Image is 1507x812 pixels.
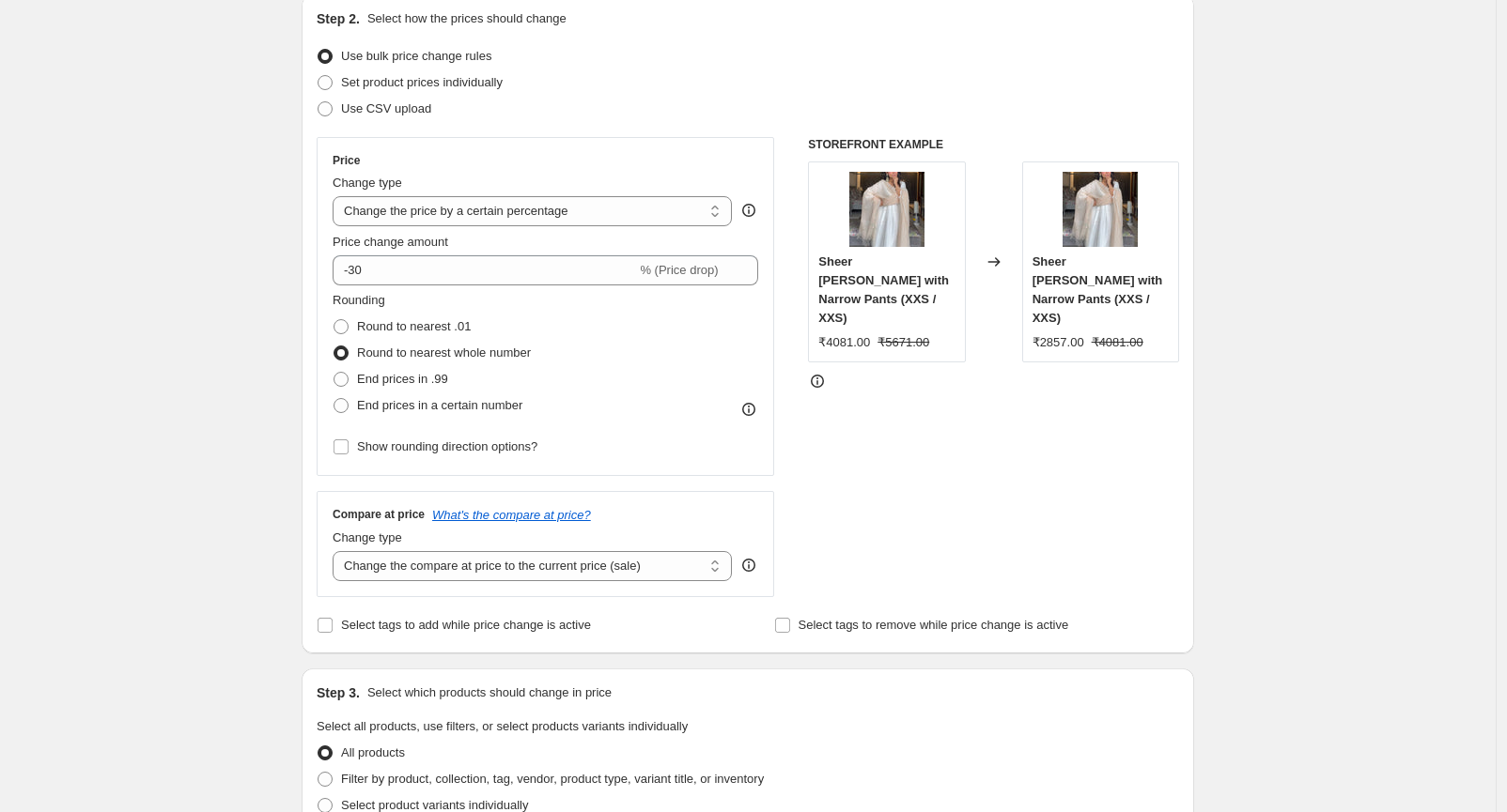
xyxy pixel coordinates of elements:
span: Change type [333,176,402,190]
span: Select tags to remove while price change is active [799,618,1069,632]
span: Use CSV upload [341,101,431,115]
span: Round to nearest .01 [357,319,471,333]
span: End prices in a certain number [357,398,522,412]
span: Rounding [333,293,385,307]
span: Select product variants individually [341,798,528,812]
h3: Compare at price [333,507,425,522]
span: Price change amount [333,235,448,249]
img: Artboard6_6x-100_80x.jpg [1063,172,1138,247]
span: Select tags to add while price change is active [341,618,591,632]
p: Select which products should change in price [367,683,612,702]
h6: STOREFRONT EXAMPLE [808,137,1179,152]
h2: Step 3. [317,683,360,702]
img: Artboard6_6x-100_80x.jpg [849,172,924,247]
span: % (Price drop) [640,263,718,277]
span: Change type [333,530,402,544]
span: ₹2857.00 [1033,335,1084,349]
h3: Price [333,153,360,168]
input: -15 [333,255,636,285]
button: What's the compare at price? [432,508,591,522]
span: Use bulk price change rules [341,49,491,63]
h2: Step 2. [317,9,360,28]
span: Set product prices individually [341,75,503,89]
span: ₹5671.00 [878,335,929,349]
div: help [739,201,758,220]
span: Filter by product, collection, tag, vendor, product type, variant title, or inventory [341,772,764,786]
span: Sheer [PERSON_NAME] with Narrow Pants (XXS / XXS) [818,254,949,325]
span: Select all products, use filters, or select products variants individually [317,719,688,733]
span: Round to nearest whole number [357,345,531,360]
p: Select how the prices should change [367,9,567,28]
div: help [739,556,758,575]
span: End prices in .99 [357,372,448,386]
span: Sheer [PERSON_NAME] with Narrow Pants (XXS / XXS) [1033,254,1163,325]
span: ₹4081.00 [1092,335,1143,349]
span: ₹4081.00 [818,335,870,349]
span: All products [341,745,405,759]
span: Show rounding direction options? [357,439,537,453]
